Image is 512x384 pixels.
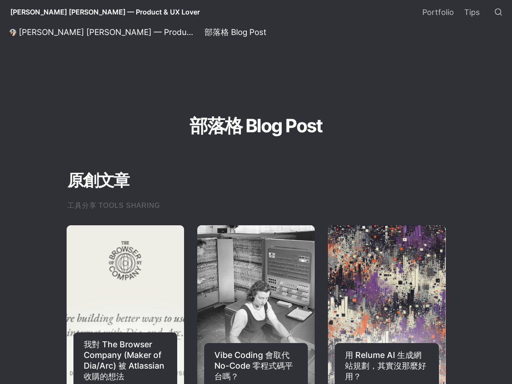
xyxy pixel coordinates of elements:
img: Daniel Lee — Product & UX Lover [9,29,16,36]
div: 部落格 Blog Post [205,27,266,37]
h1: 部落格 Blog Post [41,111,471,140]
a: 部落格 Blog Post [202,27,269,38]
a: [PERSON_NAME] [PERSON_NAME] — Product & UX Lover [7,27,198,38]
div: [PERSON_NAME] [PERSON_NAME] — Product & UX Lover [19,27,196,37]
span: 工具分享 Tools Sharing [67,202,161,209]
h1: 原創文章 [67,167,446,194]
span: / [199,29,201,36]
span: [PERSON_NAME] [PERSON_NAME] — Product & UX Lover [10,8,200,16]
